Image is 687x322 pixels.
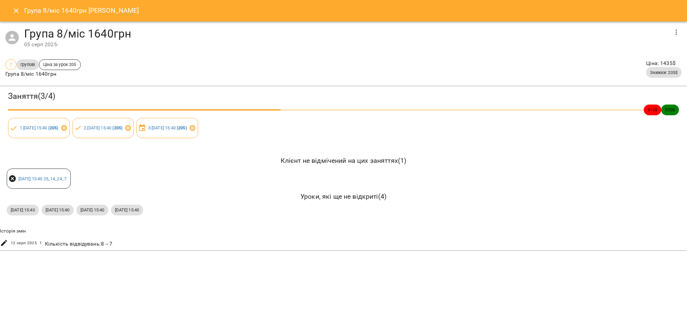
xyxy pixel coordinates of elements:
[24,5,139,16] h6: Група 8/міс 1640грн [PERSON_NAME]
[16,61,39,68] span: групові
[18,176,66,181] a: [DATE] 15:40 25_14_24_7
[136,118,198,138] div: 3.[DATE] 15:40 (205)
[24,41,668,49] div: 05 серп 2025 -
[40,240,42,247] span: 1
[177,125,187,130] b: ( 205 )
[7,191,680,202] h6: Уроки, які ще не відкриті ( 4 )
[72,118,134,138] div: 2.[DATE] 15:40 (205)
[20,125,58,130] a: 1.[DATE] 15:40 (205)
[644,107,662,113] span: 615 $
[6,61,16,68] span: 7
[112,125,122,130] b: ( 205 )
[646,59,682,67] p: Ціна : 1435 $
[111,207,143,213] span: [DATE] 15:40
[7,207,39,213] span: [DATE] 15:40
[646,69,682,76] span: Знижки: 205$
[39,61,80,68] span: Ціна за урок 205
[42,207,74,213] span: [DATE] 15:40
[8,118,70,138] div: 1.[DATE] 15:40 (205)
[24,27,668,41] h4: Група 8/міс 1640грн
[44,239,114,249] div: Кількість відвідувань : 8 → 7
[7,155,680,166] h6: Клієнт не відмічений на цих заняттях ( 1 )
[76,207,109,213] span: [DATE] 15:40
[8,91,679,102] h3: Заняття ( 3 / 4 )
[661,107,679,113] span: 820 $
[48,125,58,130] b: ( 205 )
[148,125,187,130] a: 3.[DATE] 15:40 (205)
[5,70,81,78] p: Група 8/міс 1640грн
[84,125,122,130] a: 2.[DATE] 15:40 (205)
[11,240,37,247] span: 12 серп 2025
[8,3,24,19] button: Close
